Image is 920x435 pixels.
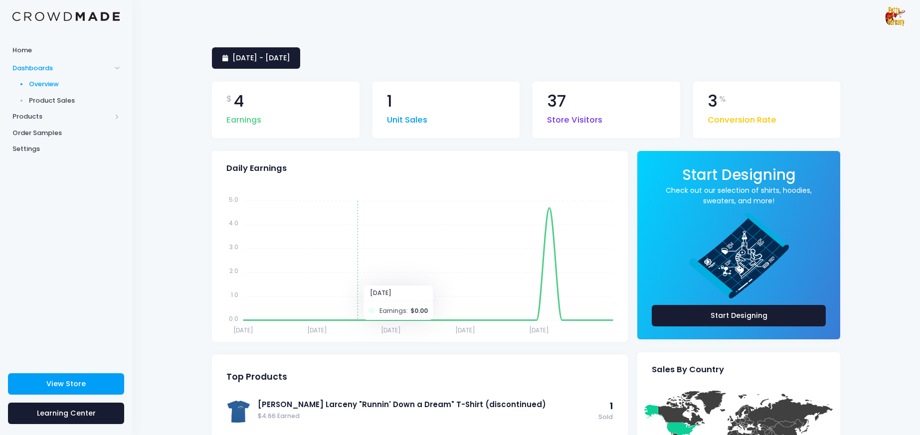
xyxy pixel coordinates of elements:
a: Start Designing [682,173,796,182]
span: View Store [46,379,86,389]
span: % [719,93,726,105]
span: Daily Earnings [226,163,287,173]
a: [DATE] - [DATE] [212,47,300,69]
a: Check out our selection of shirts, hoodies, sweaters, and more! [652,185,826,206]
tspan: [DATE] [455,326,475,334]
span: [DATE] - [DATE] [232,53,290,63]
a: [PERSON_NAME] Larceny "Runnin' Down a Dream" T-Shirt (discontinued) [258,399,593,410]
span: Product Sales [29,96,120,106]
span: 1 [387,93,392,110]
span: Settings [12,144,120,154]
span: Sold [598,413,613,422]
span: Overview [29,79,120,89]
span: Products [12,112,111,122]
span: Start Designing [682,164,796,185]
tspan: [DATE] [307,326,327,334]
span: $ [226,93,232,105]
span: Learning Center [37,408,96,418]
tspan: [DATE] [381,326,401,334]
span: 37 [547,93,566,110]
tspan: 2.0 [229,267,238,275]
span: Sales By Country [652,365,724,375]
tspan: [DATE] [529,326,549,334]
tspan: [DATE] [233,326,253,334]
span: Dashboards [12,63,111,73]
tspan: 1.0 [231,290,238,299]
span: Top Products [226,372,287,382]
img: User [885,6,905,26]
tspan: 3.0 [229,243,238,251]
span: Order Samples [12,128,120,138]
tspan: 5.0 [229,195,238,203]
img: Logo [12,12,120,21]
tspan: 4.0 [229,219,238,227]
a: Start Designing [652,305,826,326]
span: $4.66 Earned [258,412,593,421]
a: Learning Center [8,403,124,424]
span: Store Visitors [547,109,602,127]
span: 3 [708,93,718,110]
span: 1 [610,400,613,412]
span: 4 [234,93,244,110]
span: Conversion Rate [708,109,776,127]
span: Home [12,45,120,55]
a: View Store [8,373,124,395]
span: Unit Sales [387,109,427,127]
tspan: 0.0 [229,314,238,322]
span: Earnings [226,109,261,127]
